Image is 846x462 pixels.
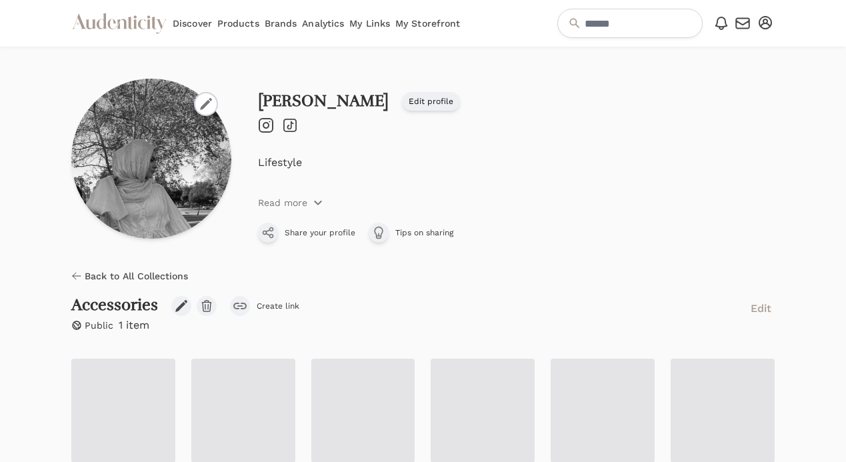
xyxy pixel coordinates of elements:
[258,223,355,243] button: Share your profile
[230,296,299,316] button: Create link
[258,196,307,209] p: Read more
[71,269,188,283] a: Back to All Collections
[395,227,453,238] span: Tips on sharing
[258,91,389,111] a: [PERSON_NAME]
[258,196,323,209] button: Read more
[119,317,149,333] p: 1 item
[747,296,775,320] a: Edit
[751,301,771,317] span: Edit
[71,79,231,239] img: Profile picture
[71,296,158,315] h2: Accessories
[194,92,218,116] label: Change photo
[85,319,113,332] p: Public
[258,155,775,171] p: Lifestyle
[85,269,188,283] span: Back to All Collections
[257,301,299,311] span: Create link
[369,223,453,243] a: Tips on sharing
[402,92,460,111] a: Edit profile
[285,227,355,238] span: Share your profile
